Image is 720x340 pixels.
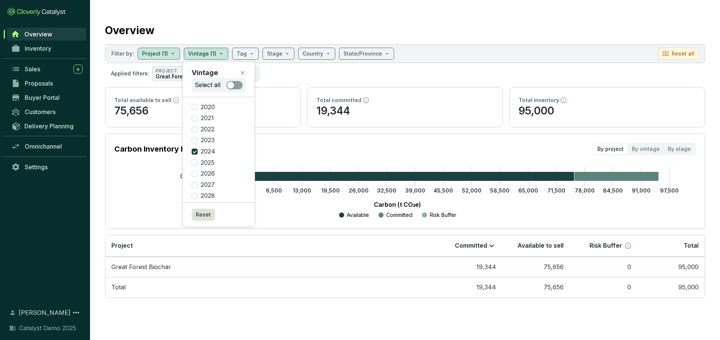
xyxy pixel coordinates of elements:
button: Reset all [658,48,699,60]
td: Great Forest Biochar [105,257,435,277]
p: Available [347,211,369,219]
span: Overview [24,30,52,38]
p: Carbon Inventory by Project [114,144,217,154]
div: By vintage [628,144,664,154]
p: 95,000 [519,104,696,118]
tspan: 65,000 [518,187,538,194]
span: 2028 [198,192,218,200]
span: 2025 [198,159,217,167]
td: 95,000 [637,277,705,298]
button: Reset [192,209,215,221]
div: By project [593,144,628,154]
a: Inventory [7,42,86,55]
td: 19,344 [435,257,502,277]
p: Reset all [672,50,694,57]
span: 2021 [198,114,217,122]
p: Carbon (t CO₂e) [126,200,669,209]
a: Proposals [7,77,86,90]
span: Reset [196,211,211,218]
span: Buyer Portal [25,94,60,101]
h2: Overview [105,23,154,38]
span: Customers [25,108,55,116]
span: [PERSON_NAME] [19,308,70,317]
tspan: 39,000 [405,187,425,194]
p: Applied filters: [111,70,149,77]
p: Vintage [192,68,218,78]
td: 0 [570,277,637,298]
span: Proposals [25,80,53,87]
a: Delivery Planning [7,120,86,132]
td: Total [105,277,435,298]
tspan: 97,500 [660,187,679,194]
td: 75,656 [502,257,570,277]
tspan: 78,000 [575,187,595,194]
span: 2022 [198,125,217,134]
a: Sales [7,63,86,75]
a: Buyer Portal [7,91,86,104]
p: Total inventory [519,96,559,104]
a: Settings [7,161,86,173]
span: Sales [25,65,40,73]
span: Settings [25,163,48,171]
th: Project [105,235,435,257]
tspan: 58,500 [490,187,510,194]
tspan: 45,500 [433,187,453,194]
p: Total committed [316,96,361,104]
td: 75,656 [502,277,570,298]
a: Overview [7,28,86,41]
tspan: 19,500 [321,187,340,194]
tspan: 52,000 [462,187,481,194]
td: 0 [570,257,637,277]
th: Available to sell [502,235,570,257]
tspan: 84,500 [603,187,623,194]
tspan: 71,500 [547,187,565,194]
p: 75,656 [114,104,291,118]
div: By stage [664,144,695,154]
p: Risk Buffer [430,211,456,219]
td: 19,344 [435,277,502,298]
span: 2020 [198,103,218,111]
tspan: 26,000 [349,187,369,194]
span: 2024 [198,147,218,156]
p: Great Forest Biochar [156,74,209,79]
tspan: 32,500 [377,187,396,194]
tspan: Great Forest Biochar [180,173,235,179]
p: PROJECT [156,68,209,74]
p: 19,344 [316,104,493,118]
p: Total available to sell [114,96,171,104]
tspan: 6,500 [266,187,282,194]
tspan: 91,000 [632,187,651,194]
span: Inventory [25,45,51,52]
span: Delivery Planning [24,122,73,130]
span: Catalyst Demo 2025 [19,323,76,332]
td: 95,000 [637,257,705,277]
div: segmented control [592,143,696,155]
p: Risk Buffer [589,242,622,250]
span: 2027 [198,181,218,189]
a: Customers [7,105,86,118]
th: Total [637,235,705,257]
p: Committed [455,242,487,250]
span: 2023 [198,136,217,144]
span: 2026 [198,170,218,178]
a: Omnichannel [7,140,86,153]
span: Omnichannel [25,143,62,150]
p: Select all [195,81,220,89]
tspan: 13,000 [293,187,311,194]
p: Filter by: [111,50,134,57]
p: Committed [386,211,412,219]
